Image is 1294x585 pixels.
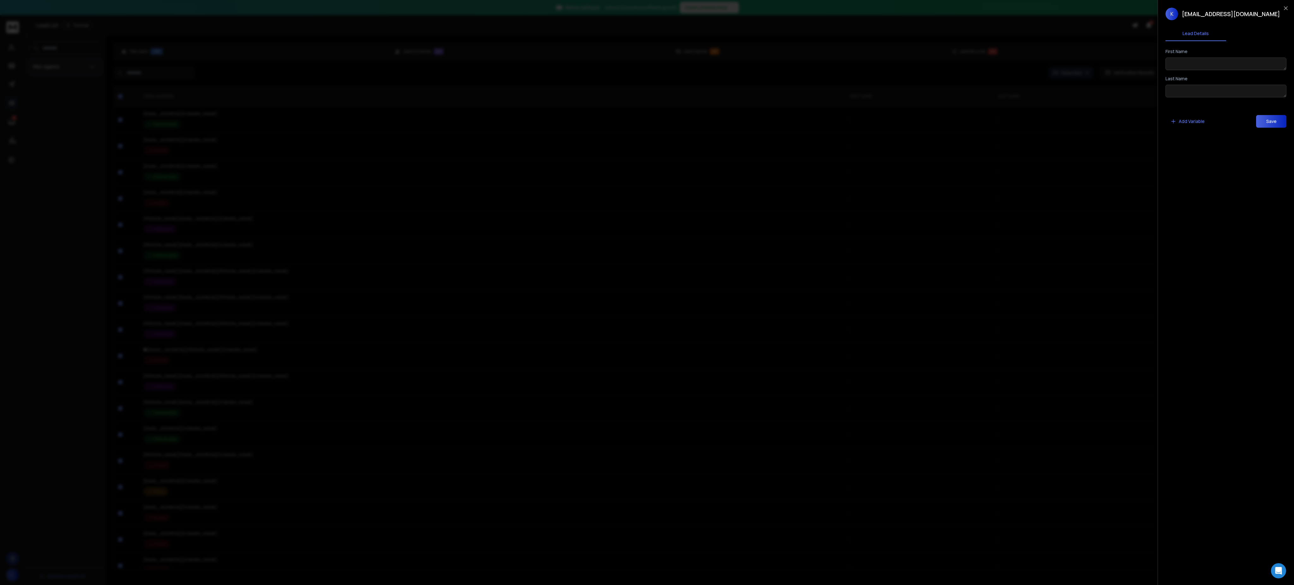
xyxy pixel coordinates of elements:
[1165,27,1226,41] button: Lead Details
[1256,115,1286,128] button: Save
[1182,9,1280,18] h1: [EMAIL_ADDRESS][DOMAIN_NAME]
[1271,563,1286,578] div: Open Intercom Messenger
[1165,115,1210,128] button: Add Variable
[1165,76,1188,81] label: Last Name
[1165,8,1178,20] span: K
[1165,49,1188,54] label: First Name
